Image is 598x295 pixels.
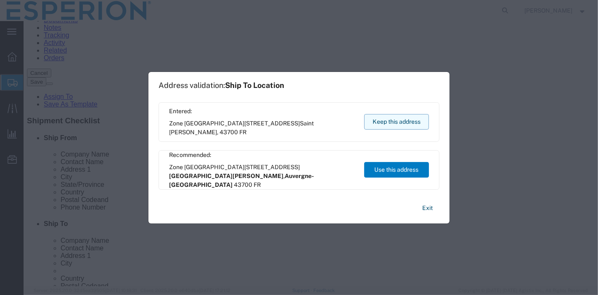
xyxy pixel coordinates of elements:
[364,162,429,178] button: Use this address
[169,173,283,179] span: [GEOGRAPHIC_DATA][PERSON_NAME]
[169,151,356,159] span: Recommended:
[234,181,252,188] span: 43700
[169,107,356,116] span: Entered:
[169,120,314,136] span: Saint [PERSON_NAME]
[225,81,284,90] span: Ship To Location
[169,163,356,189] span: Zone [GEOGRAPHIC_DATA][STREET_ADDRESS] ,
[415,201,439,215] button: Exit
[364,114,429,130] button: Keep this address
[239,129,246,136] span: FR
[220,129,238,136] span: 43700
[169,119,356,137] span: Zone [GEOGRAPHIC_DATA][STREET_ADDRESS] ,
[159,81,284,90] h1: Address validation:
[254,181,261,188] span: FR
